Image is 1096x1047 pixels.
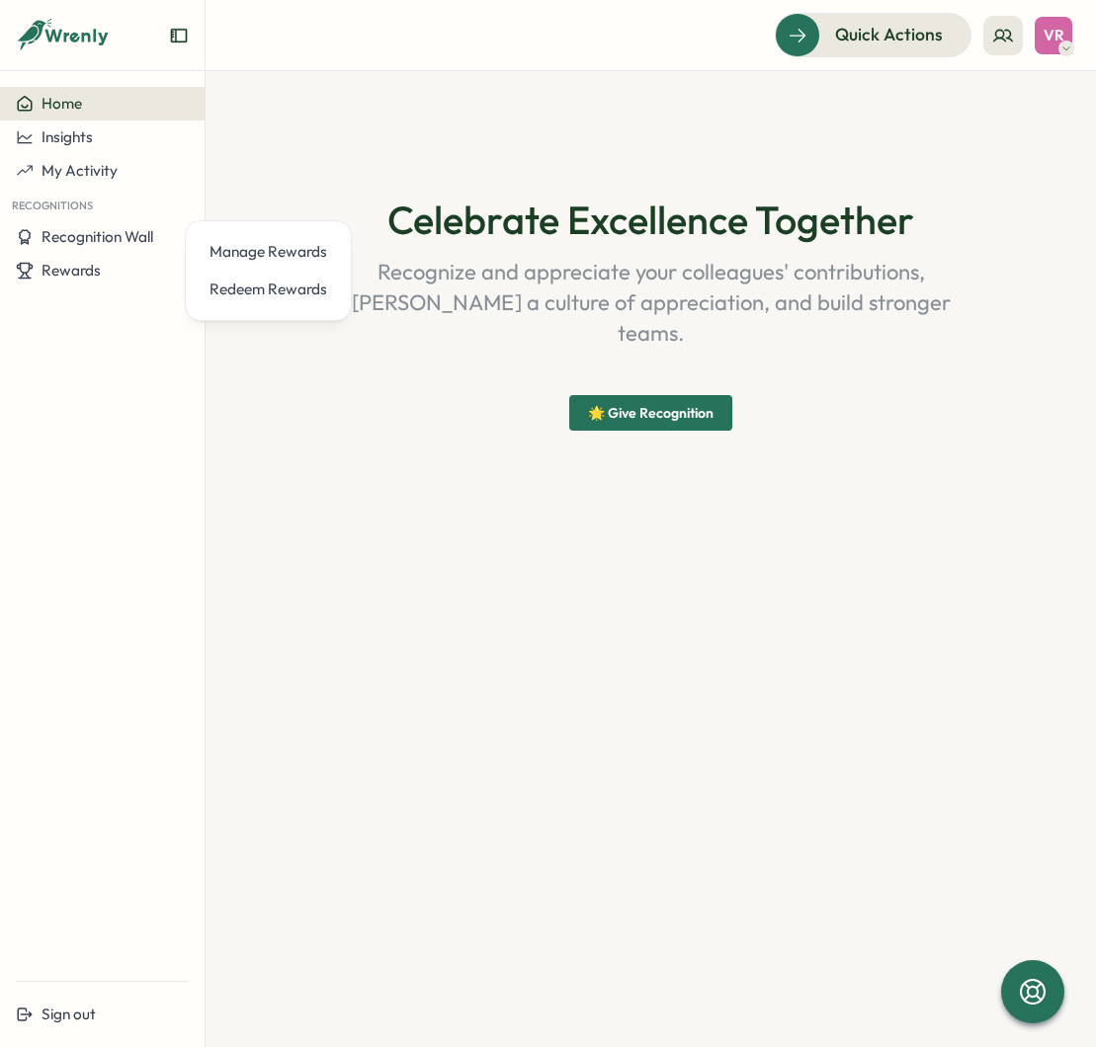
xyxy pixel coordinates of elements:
div: Manage Rewards [210,241,327,263]
h1: Celebrate Excellence Together [293,198,1009,241]
span: Insights [42,127,93,146]
a: Redeem Rewards [202,271,335,308]
button: Quick Actions [775,13,971,56]
span: 🌟 Give Recognition [588,396,714,430]
button: 🌟 Give Recognition [569,395,732,431]
span: Rewards [42,261,101,280]
button: Expand sidebar [169,26,189,45]
a: Manage Rewards [202,233,335,271]
span: My Activity [42,161,118,180]
span: Quick Actions [835,22,943,47]
span: Home [42,94,82,113]
span: Recognition Wall [42,227,153,246]
div: Redeem Rewards [210,279,327,300]
span: Sign out [42,1005,96,1023]
button: VR [1035,17,1072,54]
p: Recognize and appreciate your colleagues' contributions, [PERSON_NAME] a culture of appreciation,... [319,257,983,348]
span: VR [1044,27,1064,43]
